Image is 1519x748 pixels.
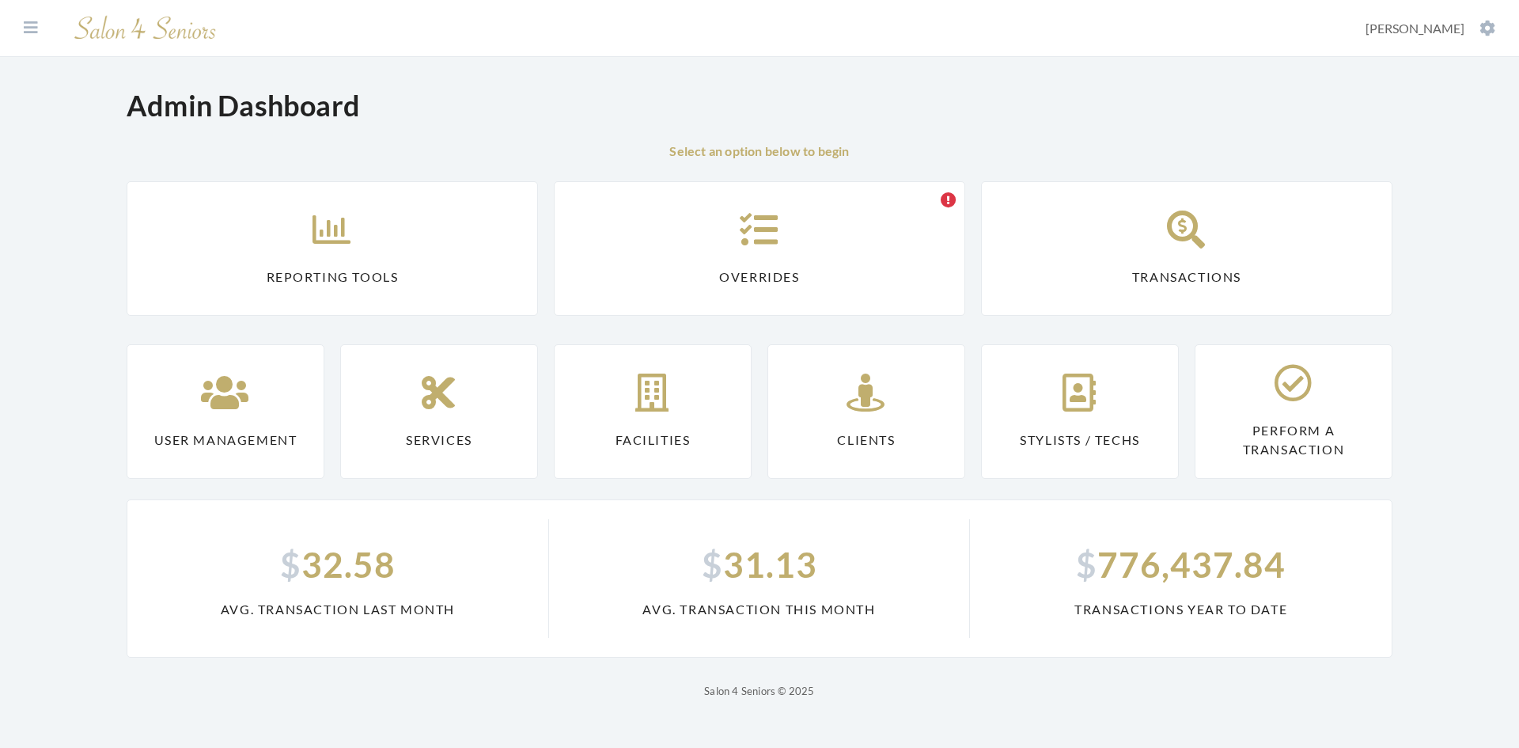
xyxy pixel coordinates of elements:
[568,600,951,619] span: Avg. Transaction This Month
[127,682,1392,701] p: Salon 4 Seniors © 2025
[146,600,529,619] span: Avg. Transaction Last Month
[340,344,538,479] a: Services
[127,142,1392,161] p: Select an option below to begin
[1195,344,1392,479] a: Perform a Transaction
[1361,20,1500,37] button: [PERSON_NAME]
[989,600,1373,619] span: Transactions Year To Date
[981,181,1392,316] a: Transactions
[146,538,529,590] span: 32.58
[66,9,225,47] img: Salon 4 Seniors
[1366,21,1464,36] span: [PERSON_NAME]
[554,344,752,479] a: Facilities
[568,538,951,590] span: 31.13
[554,181,965,316] a: Overrides
[989,538,1373,590] span: 776,437.84
[127,344,324,479] a: User Management
[767,344,965,479] a: Clients
[127,181,538,316] a: Reporting Tools
[127,89,360,123] h1: Admin Dashboard
[981,344,1179,479] a: Stylists / Techs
